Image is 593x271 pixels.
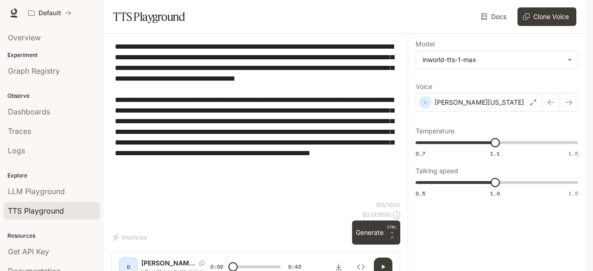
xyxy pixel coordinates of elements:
button: All workspaces [24,4,76,22]
p: [PERSON_NAME][US_STATE] [141,258,196,268]
button: GenerateCTRL +⏎ [352,221,400,245]
button: Copy Voice ID [196,260,208,266]
h1: TTS Playground [113,7,185,26]
button: Clone Voice [517,7,576,26]
span: 0.7 [416,150,425,158]
p: Temperature [416,128,454,134]
span: 1.0 [490,189,500,197]
span: 1.5 [568,150,578,158]
span: 1.5 [568,189,578,197]
a: Docs [479,7,510,26]
p: Default [38,9,61,17]
span: 1.1 [490,150,500,158]
p: Model [416,41,435,47]
span: 0.5 [416,189,425,197]
button: Shortcuts [111,230,151,245]
div: inworld-tts-1-max [416,51,578,69]
p: ⏎ [387,224,397,241]
p: Talking speed [416,168,458,174]
p: Voice [416,83,432,90]
p: [PERSON_NAME][US_STATE] [435,98,524,107]
p: CTRL + [387,224,397,235]
div: inworld-tts-1-max [423,55,563,64]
